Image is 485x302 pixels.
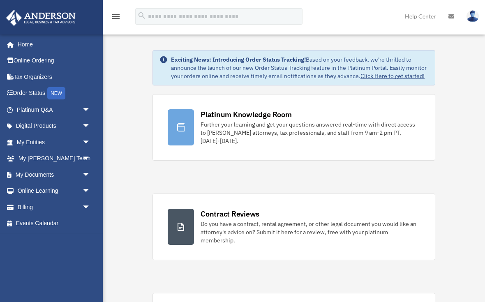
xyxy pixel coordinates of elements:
[6,183,103,199] a: Online Learningarrow_drop_down
[6,118,103,134] a: Digital Productsarrow_drop_down
[82,101,99,118] span: arrow_drop_down
[152,194,435,260] a: Contract Reviews Do you have a contract, rental agreement, or other legal document you would like...
[82,166,99,183] span: arrow_drop_down
[467,10,479,22] img: User Pic
[6,69,103,85] a: Tax Organizers
[6,166,103,183] a: My Documentsarrow_drop_down
[201,209,259,219] div: Contract Reviews
[4,10,78,26] img: Anderson Advisors Platinum Portal
[201,109,292,120] div: Platinum Knowledge Room
[171,56,306,63] strong: Exciting News: Introducing Order Status Tracking!
[111,14,121,21] a: menu
[152,94,435,161] a: Platinum Knowledge Room Further your learning and get your questions answered real-time with dire...
[111,12,121,21] i: menu
[360,72,425,80] a: Click Here to get started!
[6,101,103,118] a: Platinum Q&Aarrow_drop_down
[47,87,65,99] div: NEW
[6,53,103,69] a: Online Ordering
[6,199,103,215] a: Billingarrow_drop_down
[137,11,146,20] i: search
[82,150,99,167] span: arrow_drop_down
[82,118,99,135] span: arrow_drop_down
[201,220,420,244] div: Do you have a contract, rental agreement, or other legal document you would like an attorney's ad...
[6,150,103,167] a: My [PERSON_NAME] Teamarrow_drop_down
[201,120,420,145] div: Further your learning and get your questions answered real-time with direct access to [PERSON_NAM...
[6,134,103,150] a: My Entitiesarrow_drop_down
[6,215,103,232] a: Events Calendar
[82,183,99,200] span: arrow_drop_down
[82,199,99,216] span: arrow_drop_down
[82,134,99,151] span: arrow_drop_down
[171,55,428,80] div: Based on your feedback, we're thrilled to announce the launch of our new Order Status Tracking fe...
[6,36,99,53] a: Home
[6,85,103,102] a: Order StatusNEW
